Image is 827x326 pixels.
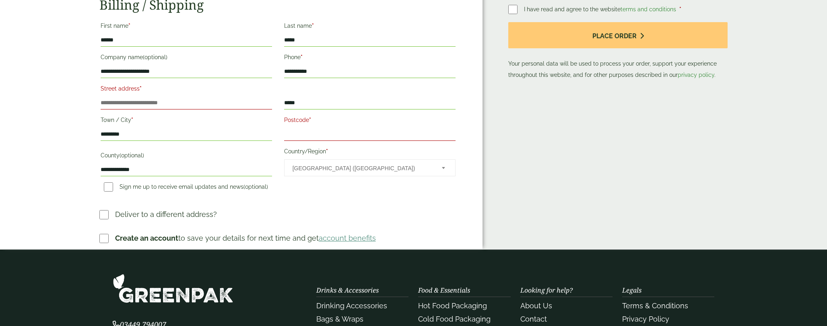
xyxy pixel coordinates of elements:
abbr: required [301,54,303,60]
p: to save your details for next time and get [115,233,376,243]
span: I have read and agree to the website [524,6,678,12]
abbr: required [326,148,328,155]
a: Terms & Conditions [622,301,688,310]
a: Contact [520,315,547,323]
span: (optional) [120,152,144,159]
span: United Kingdom (UK) [293,160,431,177]
abbr: required [140,85,142,92]
a: Cold Food Packaging [418,315,491,323]
a: privacy policy [678,72,714,78]
label: Last name [284,20,456,34]
label: Street address [101,83,272,97]
a: Drinking Accessories [316,301,387,310]
label: Phone [284,52,456,65]
p: Deliver to a different address? [115,209,217,220]
abbr: required [312,23,314,29]
span: Country/Region [284,159,456,176]
a: Privacy Policy [622,315,669,323]
label: County [101,150,272,163]
span: (optional) [143,54,167,60]
a: Bags & Wraps [316,315,363,323]
input: Sign me up to receive email updates and news(optional) [104,182,113,192]
label: Company name [101,52,272,65]
strong: Create an account [115,234,178,242]
label: Country/Region [284,146,456,159]
label: Postcode [284,114,456,128]
abbr: required [679,6,681,12]
label: First name [101,20,272,34]
img: GreenPak Supplies [113,274,233,303]
button: Place order [508,22,728,48]
a: Hot Food Packaging [418,301,487,310]
abbr: required [128,23,130,29]
a: About Us [520,301,552,310]
abbr: required [309,117,311,123]
a: account benefits [319,234,376,242]
span: (optional) [243,184,268,190]
label: Sign me up to receive email updates and news [101,184,271,192]
abbr: required [131,117,133,123]
p: Your personal data will be used to process your order, support your experience throughout this we... [508,22,728,80]
label: Town / City [101,114,272,128]
a: terms and conditions [621,6,676,12]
